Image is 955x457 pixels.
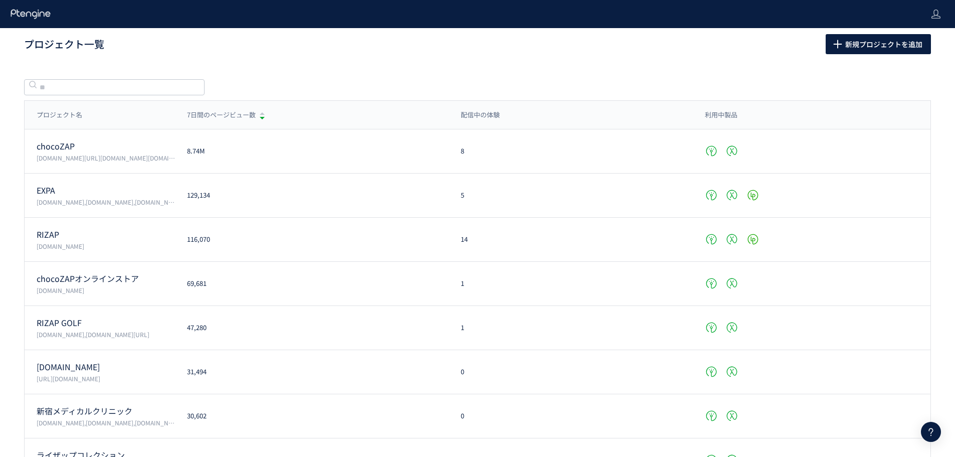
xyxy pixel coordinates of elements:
[37,242,175,250] p: www.rizap.jp
[175,235,449,244] div: 116,070
[37,140,175,152] p: chocoZAP
[705,110,737,120] span: 利用中製品
[24,37,804,52] h1: プロジェクト一覧
[37,154,175,162] p: chocozap.jp/,zap-id.jp/,web.my-zap.jp/,liff.campaign.chocozap.sumiyoku.jp/
[37,229,175,240] p: RIZAP
[37,185,175,196] p: EXPA
[37,317,175,329] p: RIZAP GOLF
[175,146,449,156] div: 8.74M
[37,110,82,120] span: プロジェクト名
[37,405,175,417] p: 新宿メディカルクリニック
[175,191,449,200] div: 129,134
[37,273,175,284] p: chocoZAPオンラインストア
[449,411,693,421] div: 0
[175,411,449,421] div: 30,602
[37,286,175,294] p: chocozap.shop
[449,279,693,288] div: 1
[449,191,693,200] div: 5
[37,418,175,427] p: shinjuku3chome-medical.jp,shinjuku3-mc.reserve.ne.jp,www.shinjukumc.com/,shinjukumc.net/,smc-glp1...
[175,323,449,333] div: 47,280
[37,198,175,206] p: vivana.jp,expa-official.jp,reserve-expa.jp
[37,374,175,383] p: https://medical.chocozap.jp
[449,146,693,156] div: 8
[37,361,175,373] p: medical.chocozap.jp
[461,110,500,120] span: 配信中の体験
[845,34,922,54] span: 新規プロジェクトを追加
[449,367,693,377] div: 0
[175,279,449,288] div: 69,681
[37,330,175,339] p: www.rizap-golf.jp,rizap-golf.ns-test.work/lp/3anniversary-cp/
[449,235,693,244] div: 14
[187,110,256,120] span: 7日間のページビュー数
[826,34,931,54] button: 新規プロジェクトを追加
[449,323,693,333] div: 1
[175,367,449,377] div: 31,494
